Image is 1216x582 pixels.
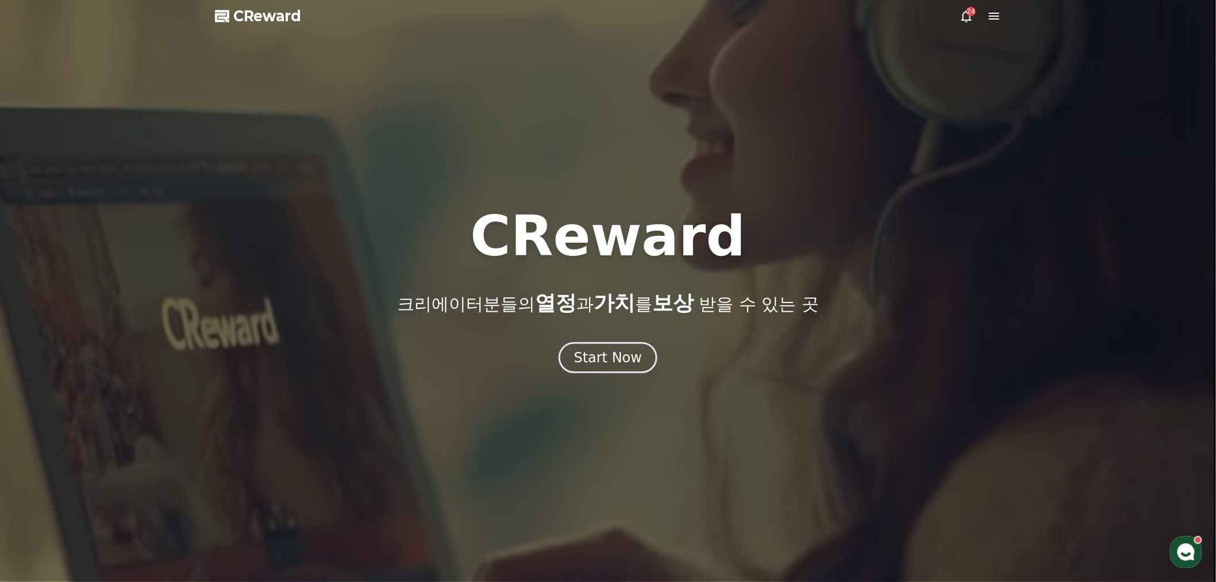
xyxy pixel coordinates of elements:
[148,365,221,393] a: 설정
[397,292,819,315] p: 크리에이터분들의 과 를 받을 수 있는 곳
[652,291,694,315] span: 보상
[215,7,301,25] a: CReward
[594,291,635,315] span: 가치
[535,291,576,315] span: 열정
[233,7,301,25] span: CReward
[967,7,976,16] div: 24
[105,382,119,392] span: 대화
[559,342,658,373] button: Start Now
[470,209,745,264] h1: CReward
[3,365,76,393] a: 홈
[178,382,191,391] span: 설정
[76,365,148,393] a: 대화
[36,382,43,391] span: 홈
[960,9,973,23] a: 24
[559,354,658,365] a: Start Now
[574,349,642,367] div: Start Now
